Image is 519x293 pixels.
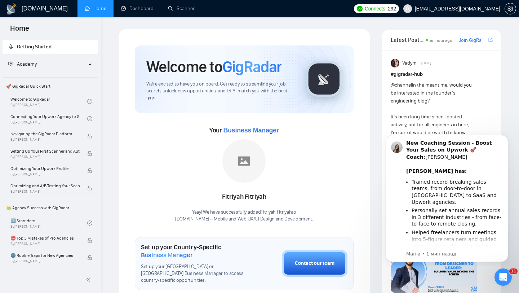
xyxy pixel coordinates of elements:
[3,40,98,54] li: Getting Started
[10,172,80,176] span: By [PERSON_NAME]
[87,151,92,156] span: lock
[222,139,266,183] img: placeholder.png
[402,59,417,67] span: Vadym
[421,60,431,66] span: [DATE]
[494,268,512,286] iframe: Intercom live chat
[10,165,80,172] span: Optimizing Your Upwork Profile
[87,99,92,104] span: check-circle
[85,5,106,12] a: homeHome
[10,215,87,231] a: 1️⃣ Start HereBy[PERSON_NAME]
[357,6,363,12] img: upwork-logo.png
[391,35,423,44] span: Latest Posts from the GigRadar Community
[10,93,87,109] a: Welcome to GigRadarBy[PERSON_NAME]
[223,127,279,134] span: Business Manager
[121,5,154,12] a: dashboardDashboard
[141,263,246,284] span: Set up your [GEOGRAPHIC_DATA] or [GEOGRAPHIC_DATA] Business Manager to access country-specific op...
[87,220,92,226] span: check-circle
[10,259,80,263] span: By [PERSON_NAME]
[10,130,80,137] span: Navigating the GigRadar Platform
[146,57,281,76] h1: Welcome to
[295,259,334,267] div: Contact our team
[175,216,313,223] p: [DOMAIN_NAME] – Mobile and Web UX/UI Design and Development .
[209,126,279,134] span: Your
[10,137,80,142] span: By [PERSON_NAME]
[8,44,13,49] span: rocket
[3,201,97,215] span: 👑 Agency Success with GigRadar
[365,5,386,13] span: Connects:
[430,38,452,43] span: an hour ago
[10,148,80,155] span: Setting Up Your First Scanner and Auto-Bidder
[282,250,347,277] button: Contact our team
[488,36,493,43] a: export
[488,37,493,43] span: export
[405,6,410,11] span: user
[10,242,80,246] span: By [PERSON_NAME]
[222,57,281,76] span: GigRadar
[459,36,487,44] a: Join GigRadar Slack Community
[10,235,80,242] span: ⛔ Top 3 Mistakes of Pro Agencies
[168,5,195,12] a: searchScanner
[86,276,93,283] span: double-left
[87,116,92,121] span: check-circle
[175,191,313,203] div: Fitriyah Fitriyah
[10,182,80,189] span: Optimizing and A/B Testing Your Scanner for Better Results
[4,23,35,38] span: Home
[87,185,92,191] span: lock
[10,252,80,259] span: 🌚 Rookie Traps for New Agencies
[6,3,17,15] img: logo
[391,82,412,88] span: @channel
[505,3,516,14] button: setting
[306,61,342,97] img: gigradar-logo.png
[391,59,399,67] img: Vadym
[87,168,92,173] span: lock
[87,255,92,260] span: lock
[175,209,313,223] div: Yaay! We have successfully added Fitriyah Fitriyah to
[388,5,396,13] span: 292
[10,155,80,159] span: By [PERSON_NAME]
[10,189,80,194] span: By [PERSON_NAME]
[17,61,37,67] span: Academy
[8,61,13,66] span: fund-projection-screen
[375,128,519,266] iframe: Intercom notifications сообщение
[17,44,52,50] span: Getting Started
[87,134,92,139] span: lock
[509,268,518,274] span: 11
[141,251,192,259] span: Business Manager
[391,70,493,78] h1: # gigradar-hub
[505,6,516,12] a: setting
[141,243,246,259] h1: Set up your Country-Specific
[87,238,92,243] span: lock
[146,81,294,101] span: We're excited to have you on board. Get ready to streamline your job search, unlock new opportuni...
[10,111,87,127] a: Connecting Your Upwork Agency to GigRadarBy[PERSON_NAME]
[3,79,97,93] span: 🚀 GigRadar Quick Start
[8,61,37,67] span: Academy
